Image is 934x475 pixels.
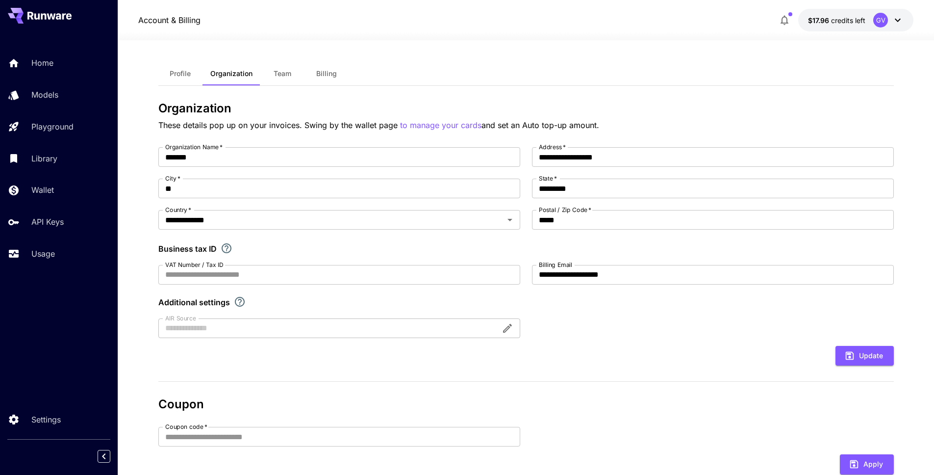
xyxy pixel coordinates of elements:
[158,102,894,115] h3: Organization
[158,120,400,130] span: These details pop up on your invoices. Swing by the wallet page
[105,448,118,465] div: Collapse sidebar
[274,69,291,78] span: Team
[165,314,196,322] label: AIR Source
[539,174,557,183] label: State
[165,206,191,214] label: Country
[481,120,599,130] span: and set an Auto top-up amount.
[31,153,57,164] p: Library
[808,15,865,26] div: $17.9647
[138,14,201,26] a: Account & Billing
[539,206,591,214] label: Postal / Zip Code
[31,121,74,132] p: Playground
[316,69,337,78] span: Billing
[158,296,230,308] p: Additional settings
[400,119,481,132] button: to manage your cards
[31,57,53,69] p: Home
[221,242,232,254] svg: If you are a business tax registrant, please enter your business tax ID here.
[539,261,572,269] label: Billing Email
[840,454,894,475] button: Apply
[503,213,517,227] button: Open
[31,89,58,101] p: Models
[165,261,224,269] label: VAT Number / Tax ID
[170,69,191,78] span: Profile
[31,248,55,260] p: Usage
[165,422,207,431] label: Coupon code
[158,243,217,255] p: Business tax ID
[835,346,894,366] button: Update
[210,69,252,78] span: Organization
[31,216,64,228] p: API Keys
[873,13,888,27] div: GV
[831,16,865,25] span: credits left
[31,184,54,196] p: Wallet
[138,14,201,26] nav: breadcrumb
[808,16,831,25] span: $17.96
[165,143,223,151] label: Organization Name
[31,414,61,425] p: Settings
[798,9,913,31] button: $17.9647GV
[165,174,180,183] label: City
[539,143,566,151] label: Address
[234,296,246,308] svg: Explore additional customization settings
[98,450,110,463] button: Collapse sidebar
[158,397,894,411] h3: Coupon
